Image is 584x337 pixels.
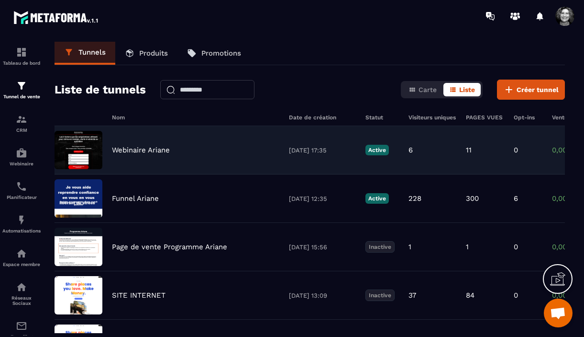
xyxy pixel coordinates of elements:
[2,228,41,233] p: Automatisations
[408,146,413,154] p: 6
[466,194,479,203] p: 300
[55,276,102,314] img: image
[514,243,518,251] p: 0
[497,80,565,100] button: Créer tunnel
[112,194,159,203] p: Funnel Ariane
[408,291,416,300] p: 37
[403,83,442,96] button: Carte
[13,9,99,26] img: logo
[2,60,41,66] p: Tableau de bord
[2,140,41,174] a: automationsautomationsWebinaire
[459,86,475,93] span: Liste
[16,281,27,293] img: social-network
[289,195,356,202] p: [DATE] 12:35
[139,49,168,58] p: Produits
[408,243,411,251] p: 1
[2,161,41,166] p: Webinaire
[2,241,41,274] a: automationsautomationsEspace membre
[16,248,27,259] img: automations
[408,194,421,203] p: 228
[112,291,165,300] p: SITE INTERNET
[55,228,102,266] img: image
[112,146,170,154] p: Webinaire Ariane
[16,46,27,58] img: formation
[517,85,559,94] span: Créer tunnel
[2,39,41,73] a: formationformationTableau de bord
[177,42,251,65] a: Promotions
[2,174,41,207] a: schedulerschedulerPlanificateur
[16,147,27,159] img: automations
[2,262,41,267] p: Espace membre
[419,86,437,93] span: Carte
[112,243,227,251] p: Page de vente Programme Ariane
[201,49,241,58] p: Promotions
[55,131,102,169] img: image
[2,128,41,133] p: CRM
[16,214,27,226] img: automations
[365,114,399,121] h6: Statut
[2,94,41,99] p: Tunnel de vente
[55,42,115,65] a: Tunnels
[466,291,474,300] p: 84
[514,146,518,154] p: 0
[2,207,41,241] a: automationsautomationsAutomatisations
[466,146,472,154] p: 11
[16,80,27,92] img: formation
[16,320,27,332] img: email
[16,181,27,192] img: scheduler
[289,114,356,121] h6: Date de création
[514,194,518,203] p: 6
[289,244,356,251] p: [DATE] 15:56
[544,299,573,327] a: Ouvrir le chat
[289,147,356,154] p: [DATE] 17:35
[365,193,389,204] p: Active
[514,291,518,300] p: 0
[2,295,41,306] p: Réseaux Sociaux
[2,106,41,140] a: formationformationCRM
[466,243,469,251] p: 1
[514,114,542,121] h6: Opt-ins
[2,195,41,200] p: Planificateur
[365,290,395,301] p: Inactive
[78,48,106,57] p: Tunnels
[2,73,41,106] a: formationformationTunnel de vente
[55,179,102,218] img: image
[365,145,389,155] p: Active
[408,114,456,121] h6: Visiteurs uniques
[55,80,146,99] h2: Liste de tunnels
[443,83,481,96] button: Liste
[2,274,41,313] a: social-networksocial-networkRéseaux Sociaux
[16,114,27,125] img: formation
[115,42,177,65] a: Produits
[466,114,504,121] h6: PAGES VUES
[365,241,395,253] p: Inactive
[112,114,279,121] h6: Nom
[289,292,356,299] p: [DATE] 13:09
